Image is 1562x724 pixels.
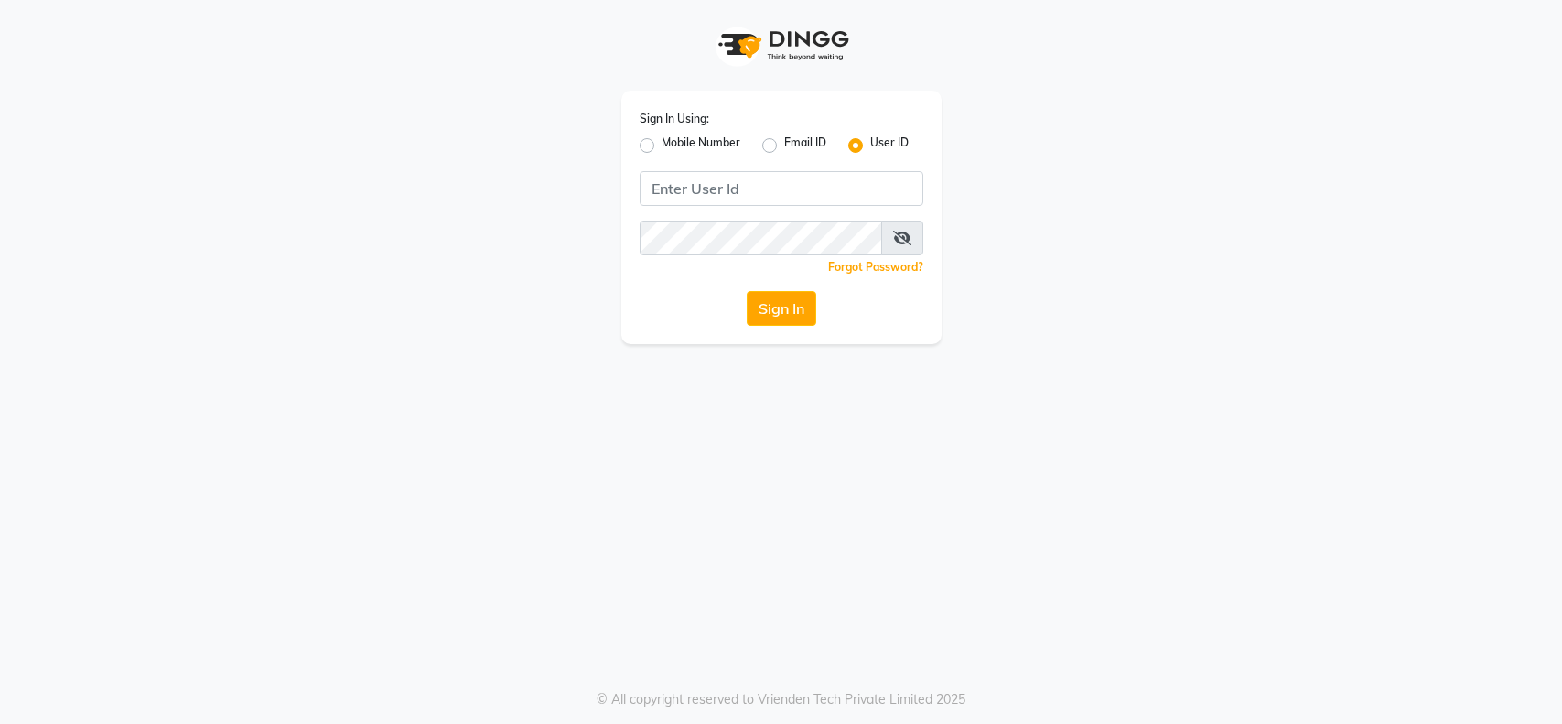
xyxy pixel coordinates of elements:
[640,111,709,127] label: Sign In Using:
[640,171,923,206] input: Username
[640,221,882,255] input: Username
[662,135,740,157] label: Mobile Number
[708,18,855,72] img: logo1.svg
[784,135,826,157] label: Email ID
[870,135,909,157] label: User ID
[747,291,816,326] button: Sign In
[828,260,923,274] a: Forgot Password?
